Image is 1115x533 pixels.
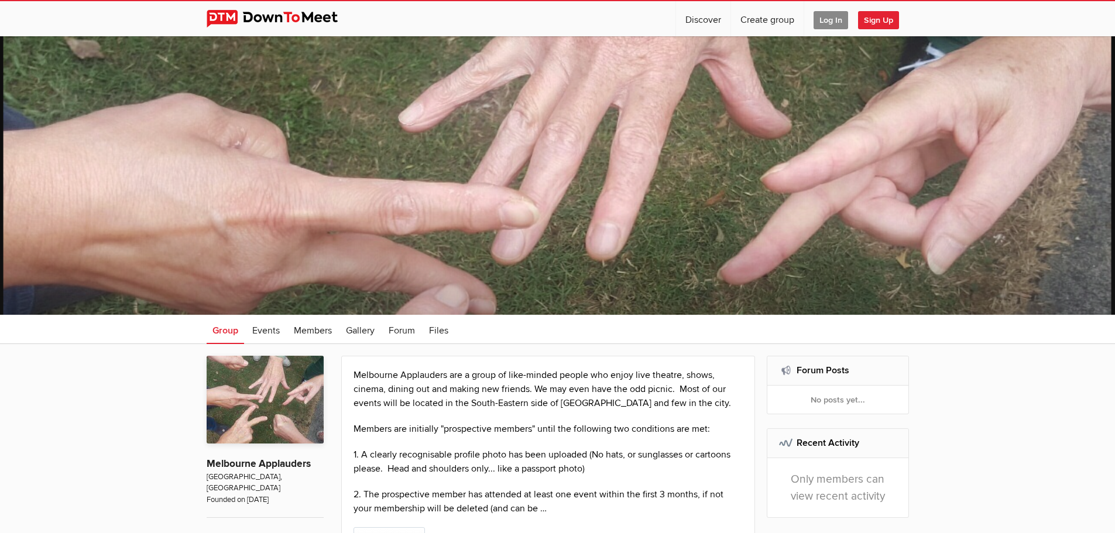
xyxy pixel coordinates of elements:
a: Create group [731,1,804,36]
span: Forum [389,325,415,336]
p: 1. A clearly recognisable profile photo has been uploaded (No hats, or sunglasses or cartoons ple... [354,448,743,476]
div: Only members can view recent activity [767,458,908,518]
span: Founded on [DATE] [207,494,324,506]
a: Events [246,315,286,344]
span: Group [212,325,238,336]
span: Files [429,325,448,336]
a: Gallery [340,315,380,344]
p: 2. The prospective member has attended at least one event within the first 3 months, if not your ... [354,487,743,515]
a: Members [288,315,338,344]
a: Sign Up [858,1,908,36]
img: DownToMeet [207,10,356,27]
a: Forum Posts [797,364,849,376]
a: Log In [804,1,857,36]
a: Files [423,315,454,344]
span: Sign Up [858,11,899,29]
span: Log In [814,11,848,29]
span: Members [294,325,332,336]
p: Members are initially "prospective members" until the following two conditions are met: [354,422,743,436]
span: Events [252,325,280,336]
img: Melbourne Applauders [207,356,324,443]
a: Discover [676,1,730,36]
span: [GEOGRAPHIC_DATA], [GEOGRAPHIC_DATA] [207,472,324,494]
a: Forum [383,315,421,344]
p: Melbourne Applauders are a group of like-minded people who enjoy live theatre, shows, cinema, din... [354,368,743,410]
div: No posts yet... [767,386,908,414]
a: Group [207,315,244,344]
h2: Recent Activity [779,429,897,457]
span: Gallery [346,325,375,336]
